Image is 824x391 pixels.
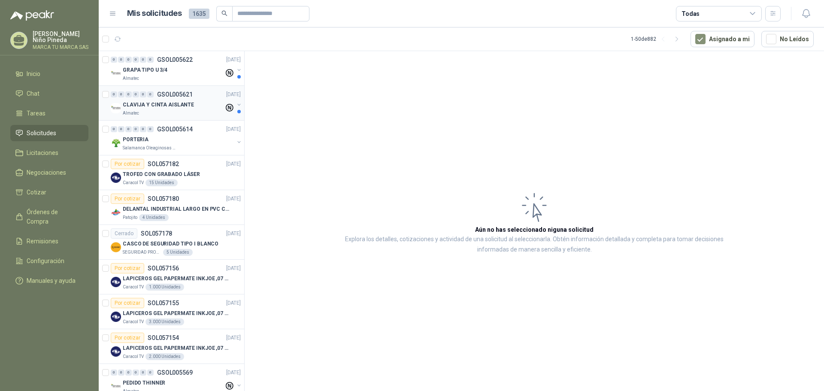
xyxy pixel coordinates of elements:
[111,91,117,97] div: 0
[148,300,179,306] p: SOL057155
[123,249,161,256] p: SEGURIDAD PROVISER LTDA
[111,173,121,183] img: Company Logo
[111,138,121,148] img: Company Logo
[140,91,146,97] div: 0
[118,370,124,376] div: 0
[27,236,58,246] span: Remisiones
[27,109,45,118] span: Tareas
[631,32,684,46] div: 1 - 50 de 882
[123,145,177,152] p: Salamanca Oleaginosas SAS
[111,333,144,343] div: Por cotizar
[226,299,241,307] p: [DATE]
[125,370,132,376] div: 0
[123,275,230,283] p: LAPICEROS GEL PAPERMATE INKJOE ,07 1 LOGO 1 TINTA
[10,204,88,230] a: Órdenes de Compra
[691,31,754,47] button: Asignado a mi
[27,207,80,226] span: Órdenes de Compra
[10,233,88,249] a: Remisiones
[111,55,242,82] a: 0 0 0 0 0 0 GSOL005622[DATE] Company LogoGRAPA TIPO U 3/4Almatec
[123,309,230,318] p: LAPICEROS GEL PAPERMATE INKJOE ,07 1 LOGO 1 TINTA
[123,110,139,117] p: Almatec
[163,249,193,256] div: 5 Unidades
[10,85,88,102] a: Chat
[123,214,137,221] p: Patojito
[10,184,88,200] a: Cotizar
[118,126,124,132] div: 0
[148,196,179,202] p: SOL057180
[118,91,124,97] div: 0
[111,103,121,113] img: Company Logo
[226,369,241,377] p: [DATE]
[189,9,209,19] span: 1635
[111,263,144,273] div: Por cotizar
[123,240,218,248] p: CASCO DE SEGURIDAD TIPO I BLANCO
[123,284,144,291] p: Caracol TV
[27,256,64,266] span: Configuración
[123,205,230,213] p: DELANTAL INDUSTRIAL LARGO EN PVC COLOR AMARILLO
[27,168,66,177] span: Negociaciones
[123,318,144,325] p: Caracol TV
[145,179,178,186] div: 15 Unidades
[111,277,121,287] img: Company Logo
[141,230,172,236] p: SOL057178
[111,57,117,63] div: 0
[123,101,194,109] p: CLAVIJA Y CINTA AISLANTE
[10,164,88,181] a: Negociaciones
[10,253,88,269] a: Configuración
[148,265,179,271] p: SOL057156
[145,353,184,360] div: 2.000 Unidades
[111,312,121,322] img: Company Logo
[125,91,132,97] div: 0
[330,234,738,255] p: Explora los detalles, cotizaciones y actividad de una solicitud al seleccionarla. Obtén informaci...
[27,69,40,79] span: Inicio
[147,91,154,97] div: 0
[33,45,88,50] p: MARCA TU MARCA SAS
[145,318,184,325] div: 3.000 Unidades
[111,298,144,308] div: Por cotizar
[111,346,121,357] img: Company Logo
[99,155,244,190] a: Por cotizarSOL057182[DATE] Company LogoTROFEO CON GRABADO LÁSERCaracol TV15 Unidades
[10,125,88,141] a: Solicitudes
[99,190,244,225] a: Por cotizarSOL057180[DATE] Company LogoDELANTAL INDUSTRIAL LARGO EN PVC COLOR AMARILLOPatojito4 U...
[226,91,241,99] p: [DATE]
[147,126,154,132] div: 0
[148,161,179,167] p: SOL057182
[226,230,241,238] p: [DATE]
[99,225,244,260] a: CerradoSOL057178[DATE] Company LogoCASCO DE SEGURIDAD TIPO I BLANCOSEGURIDAD PROVISER LTDA5 Unidades
[99,329,244,364] a: Por cotizarSOL057154[DATE] Company LogoLAPICEROS GEL PAPERMATE INKJOE ,07 1 LOGO 1 TINTACaracol T...
[118,57,124,63] div: 0
[761,31,814,47] button: No Leídos
[226,264,241,273] p: [DATE]
[111,242,121,252] img: Company Logo
[226,195,241,203] p: [DATE]
[123,344,230,352] p: LAPICEROS GEL PAPERMATE INKJOE ,07 1 LOGO 1 TINTA
[123,353,144,360] p: Caracol TV
[123,136,148,144] p: PORTERIA
[133,126,139,132] div: 0
[111,89,242,117] a: 0 0 0 0 0 0 GSOL005621[DATE] Company LogoCLAVIJA Y CINTA AISLANTEAlmatec
[10,273,88,289] a: Manuales y ayuda
[140,370,146,376] div: 0
[123,75,139,82] p: Almatec
[111,124,242,152] a: 0 0 0 0 0 0 GSOL005614[DATE] Company LogoPORTERIASalamanca Oleaginosas SAS
[133,370,139,376] div: 0
[111,228,137,239] div: Cerrado
[147,370,154,376] div: 0
[27,276,76,285] span: Manuales y ayuda
[127,7,182,20] h1: Mis solicitudes
[133,57,139,63] div: 0
[140,126,146,132] div: 0
[27,148,58,158] span: Licitaciones
[123,170,200,179] p: TROFEO CON GRABADO LÁSER
[10,105,88,121] a: Tareas
[147,57,154,63] div: 0
[27,188,46,197] span: Cotizar
[10,66,88,82] a: Inicio
[111,194,144,204] div: Por cotizar
[10,145,88,161] a: Licitaciones
[226,160,241,168] p: [DATE]
[226,56,241,64] p: [DATE]
[123,66,167,74] p: GRAPA TIPO U 3/4
[111,126,117,132] div: 0
[123,379,165,387] p: PEDIDO THINNER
